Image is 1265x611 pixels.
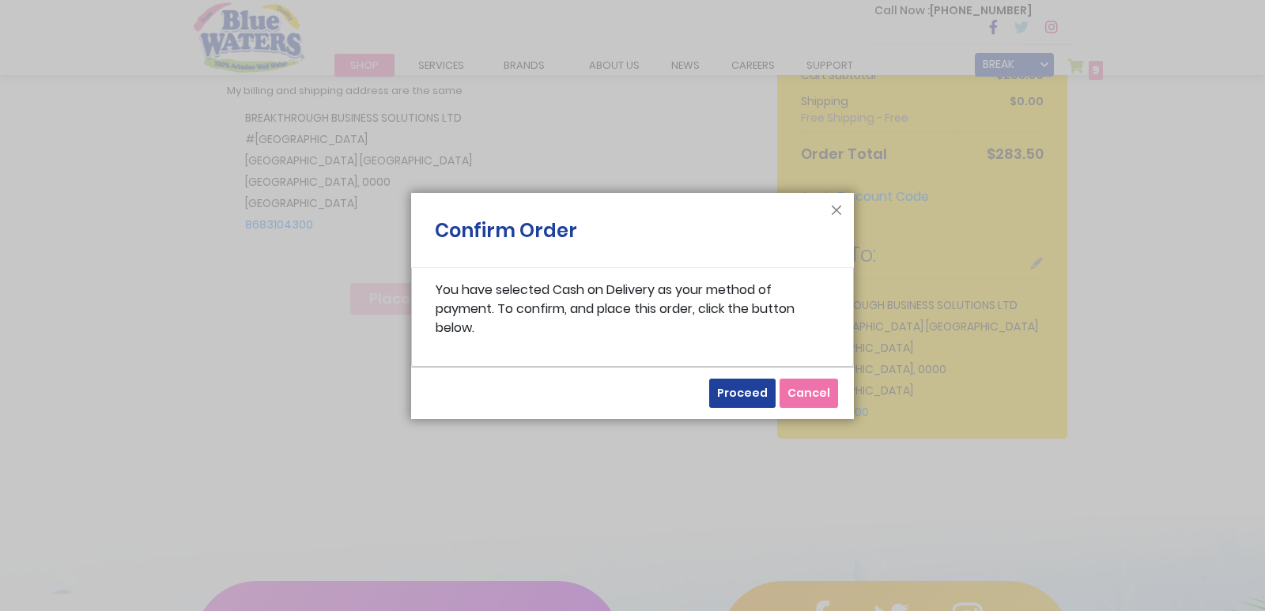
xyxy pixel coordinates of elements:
span: Proceed [717,385,768,401]
button: Proceed [709,379,776,408]
span: Cancel [787,385,830,401]
p: You have selected Cash on Delivery as your method of payment. To confirm, and place this order, c... [436,281,829,338]
button: Cancel [780,379,838,408]
h1: Confirm Order [435,217,577,253]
